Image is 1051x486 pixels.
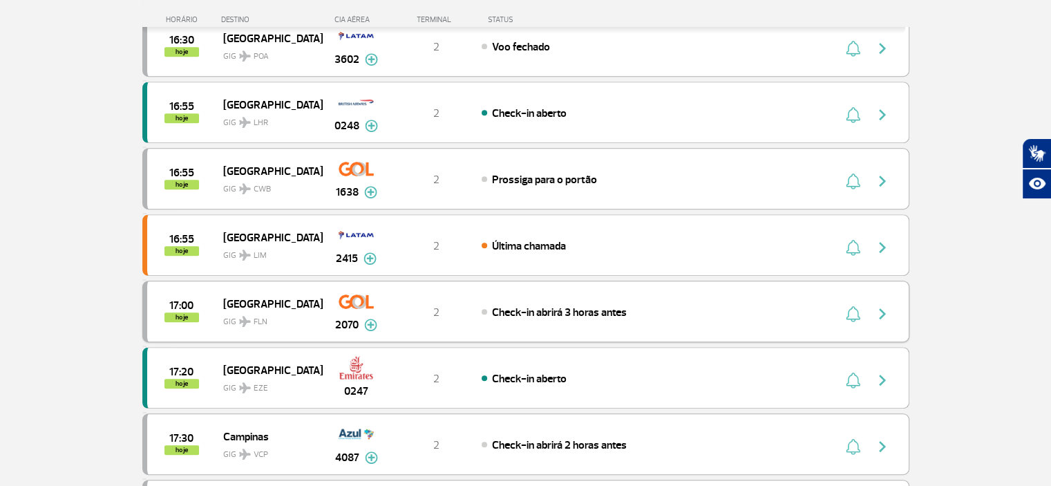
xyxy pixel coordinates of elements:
[169,168,194,178] span: 2025-09-26 16:55:00
[254,183,271,196] span: CWB
[481,15,594,24] div: STATUS
[365,120,378,132] img: mais-info-painel-voo.svg
[846,372,860,389] img: sino-painel-voo.svg
[239,316,251,327] img: destiny_airplane.svg
[492,106,567,120] span: Check-in aberto
[874,372,891,389] img: seta-direita-painel-voo.svg
[164,246,199,256] span: hoje
[164,113,199,123] span: hoje
[322,15,391,24] div: CIA AÉREA
[846,106,860,123] img: sino-painel-voo.svg
[492,372,567,386] span: Check-in aberto
[223,427,312,445] span: Campinas
[335,449,359,466] span: 4087
[391,15,481,24] div: TERMINAL
[365,451,378,464] img: mais-info-painel-voo.svg
[254,316,267,328] span: FLN
[334,118,359,134] span: 0248
[433,40,439,54] span: 2
[223,109,312,129] span: GIG
[336,250,358,267] span: 2415
[846,438,860,455] img: sino-painel-voo.svg
[846,306,860,322] img: sino-painel-voo.svg
[169,35,194,45] span: 2025-09-26 16:30:00
[239,50,251,62] img: destiny_airplane.svg
[433,438,439,452] span: 2
[846,239,860,256] img: sino-painel-voo.svg
[254,117,268,129] span: LHR
[223,176,312,196] span: GIG
[874,306,891,322] img: seta-direita-painel-voo.svg
[169,102,194,111] span: 2025-09-26 16:55:00
[433,239,439,253] span: 2
[223,295,312,312] span: [GEOGRAPHIC_DATA]
[146,15,222,24] div: HORÁRIO
[223,441,312,461] span: GIG
[169,433,193,443] span: 2025-09-26 17:30:00
[492,438,627,452] span: Check-in abrirá 2 horas antes
[223,361,312,379] span: [GEOGRAPHIC_DATA]
[364,186,377,198] img: mais-info-painel-voo.svg
[433,106,439,120] span: 2
[223,29,312,47] span: [GEOGRAPHIC_DATA]
[1022,138,1051,199] div: Plugin de acessibilidade da Hand Talk.
[1022,169,1051,199] button: Abrir recursos assistivos.
[239,250,251,261] img: destiny_airplane.svg
[239,449,251,460] img: destiny_airplane.svg
[363,252,377,265] img: mais-info-painel-voo.svg
[874,173,891,189] img: seta-direita-painel-voo.svg
[223,162,312,180] span: [GEOGRAPHIC_DATA]
[254,449,268,461] span: VCP
[223,375,312,395] span: GIG
[364,319,377,331] img: mais-info-painel-voo.svg
[221,15,322,24] div: DESTINO
[365,53,378,66] img: mais-info-painel-voo.svg
[433,173,439,187] span: 2
[874,106,891,123] img: seta-direita-painel-voo.svg
[492,173,597,187] span: Prossiga para o portão
[1022,138,1051,169] button: Abrir tradutor de língua de sinais.
[223,228,312,246] span: [GEOGRAPHIC_DATA]
[223,95,312,113] span: [GEOGRAPHIC_DATA]
[164,312,199,322] span: hoje
[874,239,891,256] img: seta-direita-painel-voo.svg
[239,183,251,194] img: destiny_airplane.svg
[846,40,860,57] img: sino-painel-voo.svg
[492,306,627,319] span: Check-in abrirá 3 horas antes
[169,234,194,244] span: 2025-09-26 16:55:00
[239,382,251,393] img: destiny_airplane.svg
[334,51,359,68] span: 3602
[344,383,368,400] span: 0247
[223,43,312,63] span: GIG
[239,117,251,128] img: destiny_airplane.svg
[223,308,312,328] span: GIG
[164,180,199,189] span: hoje
[169,301,193,310] span: 2025-09-26 17:00:00
[874,438,891,455] img: seta-direita-painel-voo.svg
[433,372,439,386] span: 2
[492,40,550,54] span: Voo fechado
[335,317,359,333] span: 2070
[223,242,312,262] span: GIG
[254,50,269,63] span: POA
[336,184,359,200] span: 1638
[846,173,860,189] img: sino-painel-voo.svg
[874,40,891,57] img: seta-direita-painel-voo.svg
[492,239,566,253] span: Última chamada
[254,382,268,395] span: EZE
[169,367,193,377] span: 2025-09-26 17:20:00
[254,250,267,262] span: LIM
[164,445,199,455] span: hoje
[164,379,199,389] span: hoje
[164,47,199,57] span: hoje
[433,306,439,319] span: 2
